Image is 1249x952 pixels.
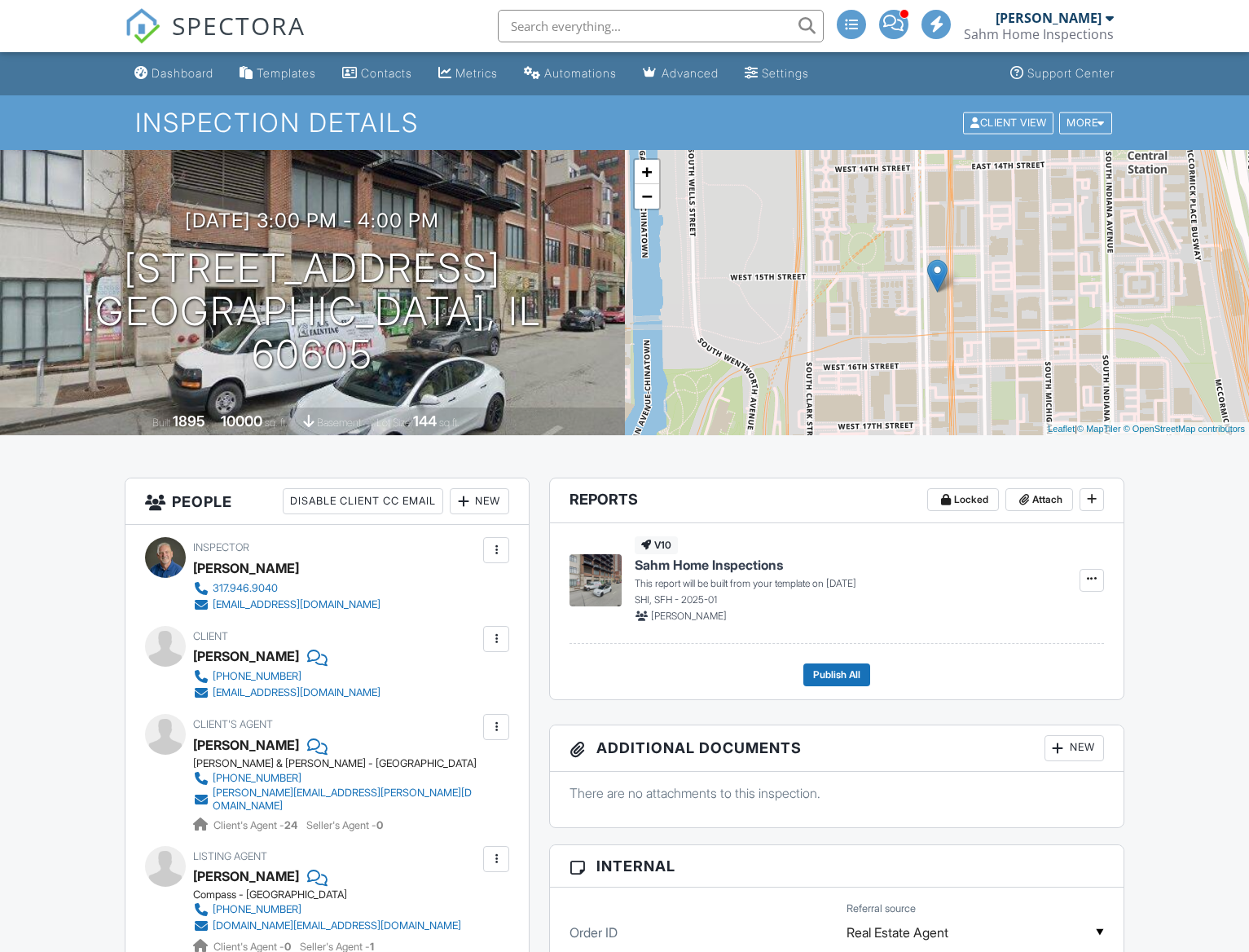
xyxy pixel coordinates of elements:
div: Compass - [GEOGRAPHIC_DATA] [193,888,474,901]
div: Sahm Home Inspections [964,26,1114,42]
a: [PHONE_NUMBER] [193,668,380,685]
h3: People [125,478,529,525]
span: Seller's Agent - [306,819,383,831]
div: More [1059,112,1112,134]
div: [DOMAIN_NAME][EMAIL_ADDRESS][DOMAIN_NAME] [213,919,461,932]
div: 317.946.9040 [213,582,278,595]
div: New [1044,735,1104,761]
span: SPECTORA [172,8,306,42]
div: [EMAIL_ADDRESS][DOMAIN_NAME] [213,686,380,699]
div: Settings [762,66,809,80]
a: [PERSON_NAME] [193,733,299,757]
span: Client's Agent - [213,819,300,831]
a: [PHONE_NUMBER] [193,770,479,787]
a: [PERSON_NAME] [193,864,299,888]
a: [DOMAIN_NAME][EMAIL_ADDRESS][DOMAIN_NAME] [193,918,461,934]
div: Disable Client CC Email [283,488,443,514]
a: 317.946.9040 [193,580,380,597]
a: [PHONE_NUMBER] [193,901,461,918]
div: | [1044,422,1249,436]
span: basement [317,416,361,429]
div: [PERSON_NAME][EMAIL_ADDRESS][PERSON_NAME][DOMAIN_NAME] [213,787,479,813]
div: [PERSON_NAME] [996,10,1102,26]
label: Referral source [847,901,916,916]
strong: 0 [376,819,383,831]
span: sq. ft. [265,416,288,429]
div: 10000 [221,412,262,430]
div: Automations [544,66,617,80]
span: sq.ft. [439,416,460,429]
a: Templates [233,59,323,89]
div: Support Center [1027,66,1115,80]
div: Contacts [361,66,412,80]
a: Advanced [636,59,725,89]
h1: Inspection Details [135,108,1114,137]
div: [EMAIL_ADDRESS][DOMAIN_NAME] [213,598,380,611]
div: [PERSON_NAME] [193,644,299,668]
a: SPECTORA [125,22,306,56]
a: Contacts [336,59,419,89]
a: Support Center [1004,59,1121,89]
div: [PERSON_NAME] & [PERSON_NAME] - [GEOGRAPHIC_DATA] [193,757,492,770]
label: Order ID [570,923,618,941]
div: Client View [963,112,1053,134]
div: [PERSON_NAME] [193,556,299,580]
strong: 24 [284,819,297,831]
div: Templates [257,66,316,80]
img: The Best Home Inspection Software - Spectora [125,8,161,44]
div: [PHONE_NUMBER] [213,670,301,683]
a: © MapTiler [1077,424,1121,434]
a: © OpenStreetMap contributors [1124,424,1245,434]
span: Inspector [193,541,249,553]
span: Client's Agent [193,718,273,730]
span: Client [193,630,228,642]
div: Metrics [455,66,498,80]
a: Client View [961,116,1058,128]
span: Listing Agent [193,850,267,862]
a: Settings [738,59,816,89]
span: Lot Size [376,416,411,429]
h3: Internal [550,845,1123,888]
div: 144 [413,412,437,430]
div: Dashboard [152,66,213,80]
div: Advanced [662,66,719,80]
a: Metrics [432,59,504,89]
div: [PHONE_NUMBER] [213,903,301,916]
h3: Additional Documents [550,725,1123,772]
h1: [STREET_ADDRESS] [GEOGRAPHIC_DATA], IL 60605 [26,247,599,376]
h3: [DATE] 3:00 pm - 4:00 pm [185,209,439,231]
a: [PERSON_NAME][EMAIL_ADDRESS][PERSON_NAME][DOMAIN_NAME] [193,787,479,813]
a: Dashboard [128,59,220,89]
span: Built [152,416,170,429]
input: Search everything... [498,10,824,42]
div: 1895 [173,412,205,430]
div: New [450,488,509,514]
div: [PHONE_NUMBER] [213,772,301,785]
a: [EMAIL_ADDRESS][DOMAIN_NAME] [193,685,380,701]
a: Automations (Advanced) [517,59,623,89]
a: Zoom out [635,184,659,209]
a: Leaflet [1048,424,1075,434]
p: There are no attachments to this inspection. [570,784,1103,802]
a: [EMAIL_ADDRESS][DOMAIN_NAME] [193,597,380,613]
a: Zoom in [635,160,659,184]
